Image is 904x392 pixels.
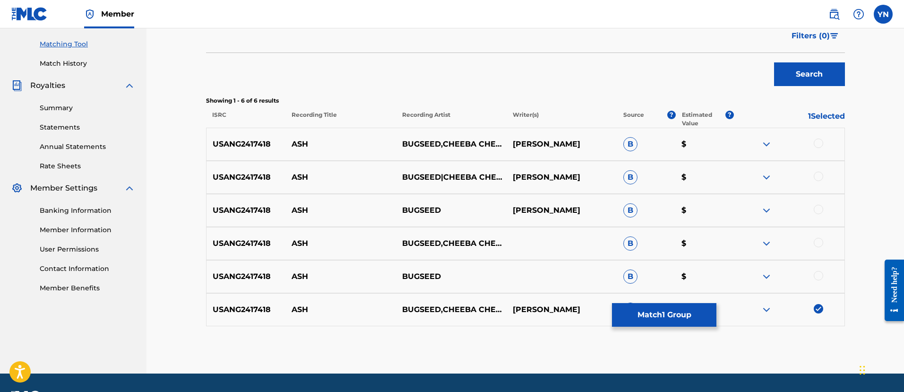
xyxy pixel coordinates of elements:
span: ? [667,111,676,119]
img: filter [830,33,838,39]
span: B [623,236,637,251]
p: USANG2417418 [207,139,286,150]
img: expand [761,271,772,282]
span: B [623,137,637,151]
img: expand [124,183,135,194]
p: [PERSON_NAME] [507,304,617,315]
p: ASH [285,304,396,315]
img: expand [761,238,772,249]
p: Estimated Value [682,111,725,128]
span: B [623,270,637,284]
p: ISRC [206,111,285,128]
img: Royalties [11,80,23,91]
div: ドラッグ [860,356,865,384]
span: B [623,170,637,184]
p: USANG2417418 [207,271,286,282]
p: BUGSEED [396,271,507,282]
a: Public Search [825,5,844,24]
button: Search [774,62,845,86]
a: Annual Statements [40,142,135,152]
p: [PERSON_NAME] [507,172,617,183]
a: Contact Information [40,264,135,274]
img: help [853,9,864,20]
a: Rate Sheets [40,161,135,171]
p: $ [675,205,734,216]
p: [PERSON_NAME] [507,205,617,216]
p: Writer(s) [507,111,617,128]
span: ? [725,111,734,119]
p: ASH [285,172,396,183]
img: search [828,9,840,20]
p: BUGSEED [396,205,507,216]
div: Help [849,5,868,24]
img: expand [761,139,772,150]
iframe: Chat Widget [857,347,904,392]
p: Recording Artist [396,111,507,128]
p: [PERSON_NAME] [507,139,617,150]
iframe: Resource Center [878,253,904,329]
img: Member Settings [11,183,23,194]
p: $ [675,139,734,150]
span: B [623,303,637,317]
div: チャットウィジェット [857,347,904,392]
p: Source [623,111,644,128]
p: ASH [285,139,396,150]
a: Summary [40,103,135,113]
p: BUGSEED,CHEEBA CHEEBA RECORDS [396,304,507,315]
a: Match History [40,59,135,69]
img: deselect [814,304,823,314]
span: Filters ( 0 ) [792,30,830,42]
p: USANG2417418 [207,238,286,249]
a: Matching Tool [40,39,135,49]
p: $ [675,238,734,249]
p: 1 Selected [734,111,844,128]
a: Member Benefits [40,283,135,293]
span: Member [101,9,134,19]
p: USANG2417418 [207,304,286,315]
a: Statements [40,122,135,132]
p: ASH [285,205,396,216]
button: Match1 Group [612,303,716,327]
p: Showing 1 - 6 of 6 results [206,96,845,105]
span: Member Settings [30,183,97,194]
p: Recording Title [285,111,396,128]
span: B [623,203,637,218]
div: User Menu [874,5,893,24]
img: Top Rightsholder [84,9,95,20]
p: BUGSEED|CHEEBA CHEEBA RECORDS [396,172,507,183]
p: USANG2417418 [207,172,286,183]
img: expand [761,304,772,315]
img: MLC Logo [11,7,48,21]
p: BUGSEED,CHEEBA CHEEBA RECORDS [396,238,507,249]
a: User Permissions [40,244,135,254]
img: expand [761,172,772,183]
a: Banking Information [40,206,135,216]
span: Royalties [30,80,65,91]
p: BUGSEED,CHEEBA CHEEBA RECORDS [396,139,507,150]
a: Member Information [40,225,135,235]
p: USANG2417418 [207,205,286,216]
p: ASH [285,238,396,249]
button: Filters (0) [786,24,845,48]
p: ASH [285,271,396,282]
img: expand [761,205,772,216]
p: $ [675,271,734,282]
img: expand [124,80,135,91]
p: $ [675,172,734,183]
